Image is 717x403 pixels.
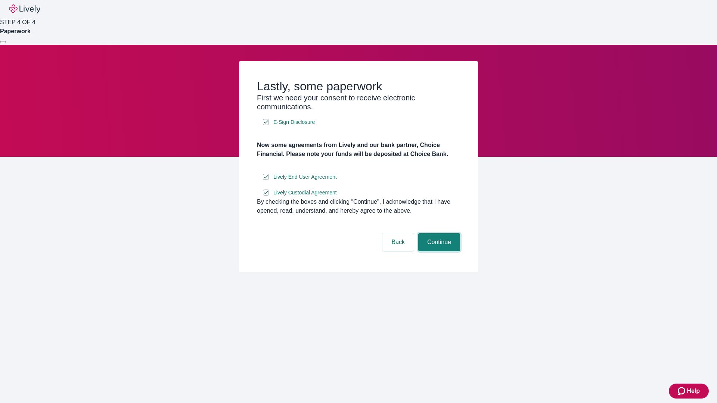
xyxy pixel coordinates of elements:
button: Zendesk support iconHelp [669,384,709,399]
span: Help [687,387,700,396]
button: Continue [418,233,460,251]
button: Back [382,233,414,251]
h4: Now some agreements from Lively and our bank partner, Choice Financial. Please note your funds wi... [257,141,460,159]
h3: First we need your consent to receive electronic communications. [257,93,460,111]
span: E-Sign Disclosure [273,118,315,126]
div: By checking the boxes and clicking “Continue", I acknowledge that I have opened, read, understand... [257,197,460,215]
a: e-sign disclosure document [272,118,316,127]
h2: Lastly, some paperwork [257,79,460,93]
svg: Zendesk support icon [678,387,687,396]
span: Lively Custodial Agreement [273,189,337,197]
span: Lively End User Agreement [273,173,337,181]
a: e-sign disclosure document [272,172,338,182]
img: Lively [9,4,40,13]
a: e-sign disclosure document [272,188,338,197]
